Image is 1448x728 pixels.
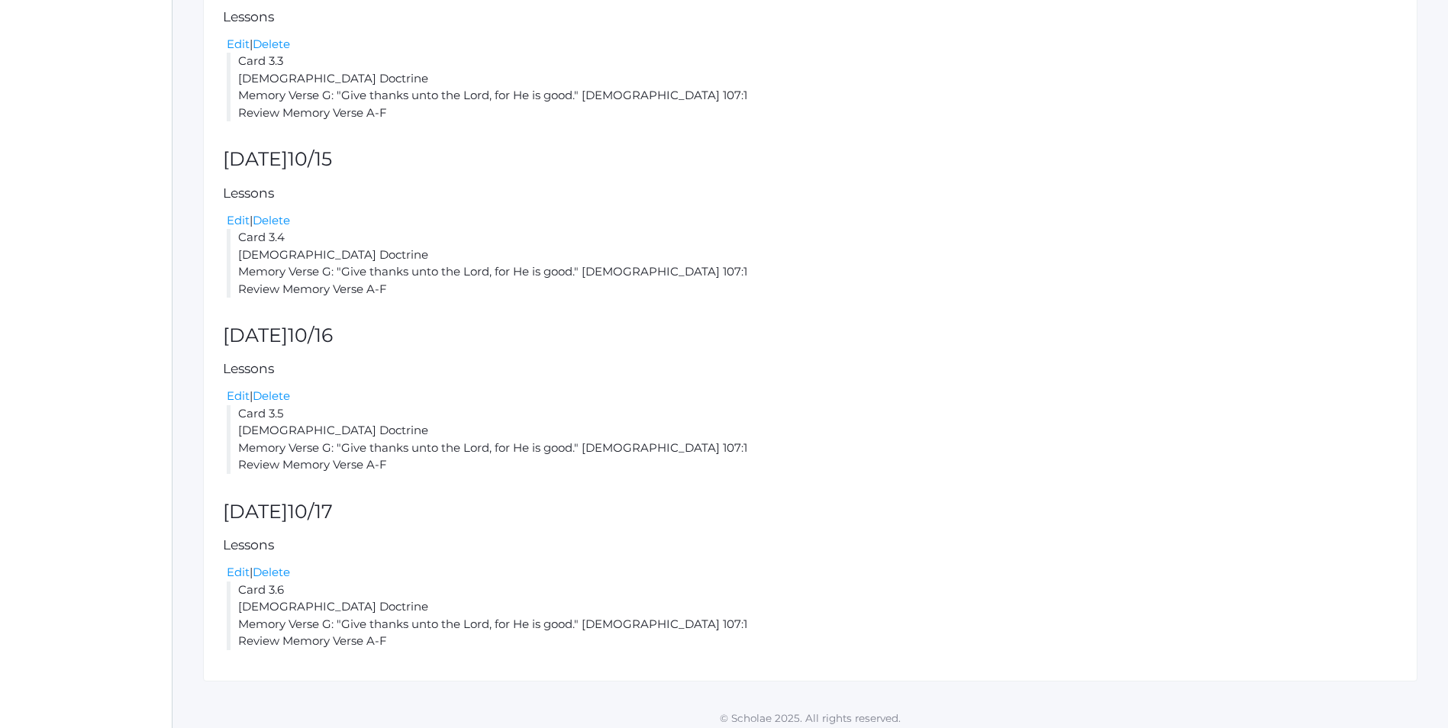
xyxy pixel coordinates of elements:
h2: [DATE] [223,501,1398,523]
h2: [DATE] [223,325,1398,346]
div: | [227,564,1398,581]
div: | [227,36,1398,53]
h5: Lessons [223,10,1398,24]
div: | [227,212,1398,230]
a: Delete [253,37,290,51]
p: © Scholae 2025. All rights reserved. [173,710,1448,726]
h5: Lessons [223,186,1398,201]
li: Card 3.6 [DEMOGRAPHIC_DATA] Doctrine Memory Verse G: "Give thanks unto the Lord, for He is good."... [227,581,1398,650]
li: Card 3.3 [DEMOGRAPHIC_DATA] Doctrine Memory Verse G: "Give thanks unto the Lord, for He is good."... [227,53,1398,121]
a: Delete [253,213,290,227]
a: Delete [253,388,290,403]
div: | [227,388,1398,405]
h2: [DATE] [223,149,1398,170]
a: Edit [227,213,250,227]
span: 10/16 [288,324,333,346]
li: Card 3.5 [DEMOGRAPHIC_DATA] Doctrine Memory Verse G: "Give thanks unto the Lord, for He is good."... [227,405,1398,474]
a: Edit [227,37,250,51]
a: Delete [253,565,290,579]
a: Edit [227,388,250,403]
span: 10/17 [288,500,333,523]
a: Edit [227,565,250,579]
h5: Lessons [223,362,1398,376]
span: 10/15 [288,147,332,170]
li: Card 3.4 [DEMOGRAPHIC_DATA] Doctrine Memory Verse G: "Give thanks unto the Lord, for He is good."... [227,229,1398,298]
h5: Lessons [223,538,1398,552]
